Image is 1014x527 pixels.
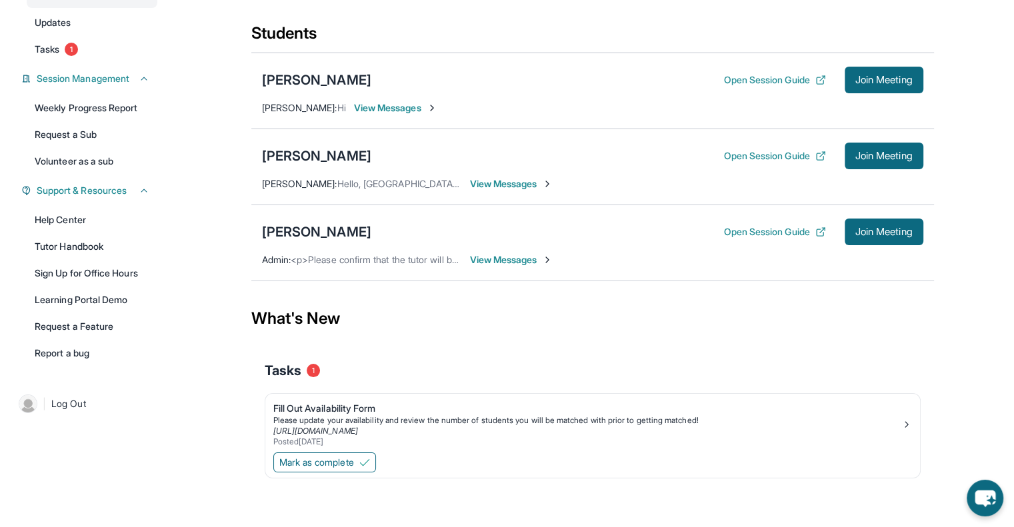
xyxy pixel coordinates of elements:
[845,219,923,245] button: Join Meeting
[723,225,825,239] button: Open Session Guide
[27,208,157,232] a: Help Center
[37,72,129,85] span: Session Management
[845,67,923,93] button: Join Meeting
[354,101,437,115] span: View Messages
[65,43,78,56] span: 1
[845,143,923,169] button: Join Meeting
[262,178,337,189] span: [PERSON_NAME] :
[27,341,157,365] a: Report a bug
[37,184,127,197] span: Support & Resources
[470,177,553,191] span: View Messages
[43,396,46,412] span: |
[262,254,291,265] span: Admin :
[251,289,934,348] div: What's New
[13,389,157,418] a: |Log Out
[307,364,320,377] span: 1
[273,436,901,447] div: Posted [DATE]
[27,261,157,285] a: Sign Up for Office Hours
[19,394,37,413] img: user-img
[273,426,358,436] a: [URL][DOMAIN_NAME]
[359,457,370,468] img: Mark as complete
[35,16,71,29] span: Updates
[542,255,553,265] img: Chevron-Right
[27,11,157,35] a: Updates
[27,96,157,120] a: Weekly Progress Report
[542,179,553,189] img: Chevron-Right
[273,415,901,426] div: Please update your availability and review the number of students you will be matched with prior ...
[723,149,825,163] button: Open Session Guide
[470,253,553,266] span: View Messages
[35,43,59,56] span: Tasks
[262,223,371,241] div: [PERSON_NAME]
[27,123,157,147] a: Request a Sub
[291,254,772,265] span: <p>Please confirm that the tutor will be able to attend your first assigned meeting time before j...
[265,394,920,450] a: Fill Out Availability FormPlease update your availability and review the number of students you w...
[27,37,157,61] a: Tasks1
[31,72,149,85] button: Session Management
[723,73,825,87] button: Open Session Guide
[855,76,913,84] span: Join Meeting
[855,152,913,160] span: Join Meeting
[262,71,371,89] div: [PERSON_NAME]
[27,235,157,259] a: Tutor Handbook
[27,288,157,312] a: Learning Portal Demo
[251,23,934,52] div: Students
[27,149,157,173] a: Volunteer as a sub
[967,480,1003,516] button: chat-button
[337,102,346,113] span: Hi
[273,402,901,415] div: Fill Out Availability Form
[855,228,913,236] span: Join Meeting
[273,452,376,472] button: Mark as complete
[279,456,354,469] span: Mark as complete
[262,147,371,165] div: [PERSON_NAME]
[427,103,437,113] img: Chevron-Right
[262,102,337,113] span: [PERSON_NAME] :
[265,361,301,380] span: Tasks
[31,184,149,197] button: Support & Resources
[51,397,86,410] span: Log Out
[27,314,157,338] a: Request a Feature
